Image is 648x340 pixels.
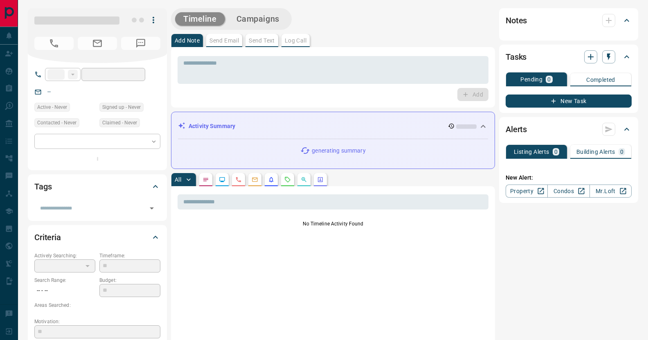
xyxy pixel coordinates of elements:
p: Timeframe: [99,252,160,259]
p: Actively Searching: [34,252,95,259]
p: generating summary [312,146,365,155]
button: Campaigns [228,12,288,26]
div: Activity Summary [178,119,488,134]
h2: Criteria [34,231,61,244]
a: Property [506,185,548,198]
span: Contacted - Never [37,119,76,127]
svg: Emails [252,176,258,183]
span: Claimed - Never [102,119,137,127]
a: Mr.Loft [589,185,632,198]
p: 0 [620,149,623,155]
a: Condos [547,185,589,198]
button: Open [146,203,157,214]
p: No Timeline Activity Found [178,220,488,227]
div: Notes [506,11,632,30]
span: Active - Never [37,103,67,111]
p: New Alert: [506,173,632,182]
button: Timeline [175,12,225,26]
p: Add Note [175,38,200,43]
svg: Opportunities [301,176,307,183]
div: Tasks [506,47,632,67]
span: No Number [121,37,160,50]
p: All [175,177,181,182]
p: Building Alerts [576,149,615,155]
svg: Calls [235,176,242,183]
h2: Tags [34,180,52,193]
p: -- - -- [34,284,95,297]
p: Pending [520,77,542,82]
a: -- [47,88,51,95]
p: 0 [547,77,551,82]
h2: Alerts [506,123,527,136]
div: Alerts [506,119,632,139]
svg: Lead Browsing Activity [219,176,225,183]
div: Criteria [34,227,160,247]
p: Motivation: [34,318,160,325]
span: No Email [78,37,117,50]
div: Tags [34,177,160,196]
span: No Number [34,37,74,50]
p: 0 [554,149,558,155]
p: Completed [586,77,615,83]
span: Signed up - Never [102,103,141,111]
p: Areas Searched: [34,302,160,309]
button: New Task [506,95,632,108]
svg: Agent Actions [317,176,324,183]
p: Activity Summary [189,122,235,131]
p: Listing Alerts [514,149,549,155]
svg: Requests [284,176,291,183]
svg: Listing Alerts [268,176,274,183]
h2: Notes [506,14,527,27]
h2: Tasks [506,50,526,63]
p: Budget: [99,277,160,284]
p: Search Range: [34,277,95,284]
svg: Notes [202,176,209,183]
